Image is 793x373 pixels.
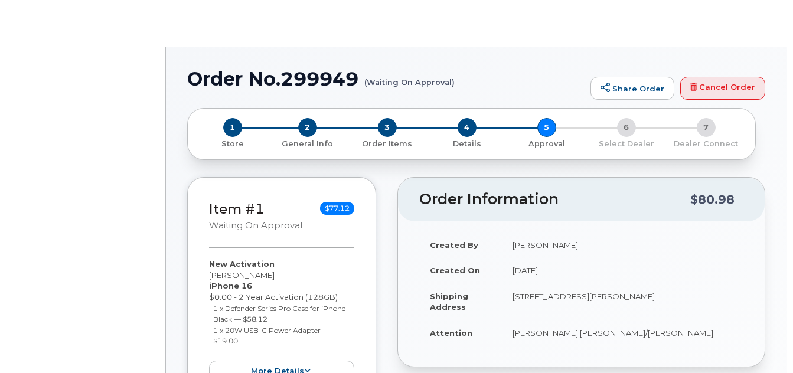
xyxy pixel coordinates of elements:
[213,304,345,324] small: 1 x Defender Series Pro Case for iPhone Black — $58.12
[502,320,743,346] td: [PERSON_NAME].[PERSON_NAME]/[PERSON_NAME]
[209,220,302,231] small: Waiting On Approval
[430,240,478,250] strong: Created By
[430,266,480,275] strong: Created On
[378,118,397,137] span: 3
[298,118,317,137] span: 2
[590,77,674,100] a: Share Order
[430,292,468,312] strong: Shipping Address
[502,232,743,258] td: [PERSON_NAME]
[690,188,735,211] div: $80.98
[209,201,265,217] a: Item #1
[347,137,427,149] a: 3 Order Items
[197,137,267,149] a: 1 Store
[352,139,422,149] p: Order Items
[213,326,329,346] small: 1 x 20W USB-C Power Adapter — $19.00
[432,139,502,149] p: Details
[187,68,585,89] h1: Order No.299949
[202,139,263,149] p: Store
[267,137,347,149] a: 2 General Info
[272,139,342,149] p: General Info
[419,191,690,208] h2: Order Information
[427,137,507,149] a: 4 Details
[223,118,242,137] span: 1
[320,202,354,215] span: $77.12
[458,118,477,137] span: 4
[680,77,765,100] a: Cancel Order
[502,283,743,320] td: [STREET_ADDRESS][PERSON_NAME]
[502,257,743,283] td: [DATE]
[209,281,252,290] strong: iPhone 16
[364,68,455,87] small: (Waiting On Approval)
[430,328,472,338] strong: Attention
[209,259,275,269] strong: New Activation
